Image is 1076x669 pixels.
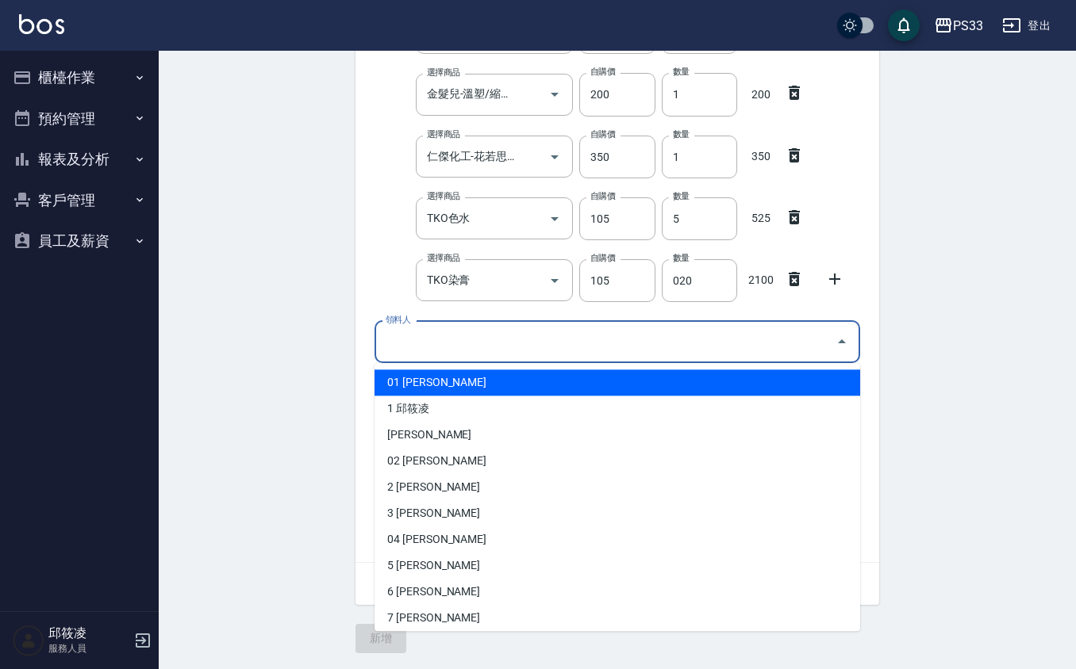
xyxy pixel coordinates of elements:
[6,57,152,98] button: 櫃檯作業
[542,82,567,107] button: Open
[744,86,778,103] p: 200
[375,579,860,605] li: 6 [PERSON_NAME]
[6,220,152,262] button: 員工及薪資
[375,422,860,448] li: [PERSON_NAME]
[375,369,860,396] li: 01 [PERSON_NAME]
[590,190,615,202] label: 自購價
[6,139,152,180] button: 報表及分析
[48,625,129,641] h5: 邱筱凌
[953,16,983,36] div: PS33
[48,641,129,656] p: 服務人員
[744,148,778,165] p: 350
[542,268,567,293] button: Open
[375,500,860,526] li: 3 [PERSON_NAME]
[590,66,615,78] label: 自購價
[19,14,64,34] img: Logo
[888,10,920,41] button: save
[6,180,152,221] button: 客戶管理
[542,144,567,170] button: Open
[829,329,855,354] button: Close
[427,190,460,202] label: 選擇商品
[744,272,778,289] p: 2100
[996,11,1057,40] button: 登出
[673,190,690,202] label: 數量
[673,252,690,264] label: 數量
[590,128,615,140] label: 自購價
[590,252,615,264] label: 自購價
[375,448,860,474] li: 02 [PERSON_NAME]
[928,10,990,42] button: PS33
[427,252,460,264] label: 選擇商品
[386,314,410,326] label: 領料人
[744,210,778,227] p: 525
[673,128,690,140] label: 數量
[427,67,460,78] label: 選擇商品
[375,552,860,579] li: 5 [PERSON_NAME]
[375,474,860,500] li: 2 [PERSON_NAME]
[355,563,879,605] div: 合計： 6895
[375,396,860,422] li: 1 邱筱凌
[6,98,152,140] button: 預約管理
[375,526,860,552] li: 04 [PERSON_NAME]
[673,66,690,78] label: 數量
[13,625,44,656] img: Person
[542,206,567,231] button: Open
[427,128,460,140] label: 選擇商品
[375,605,860,631] li: 7 [PERSON_NAME]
